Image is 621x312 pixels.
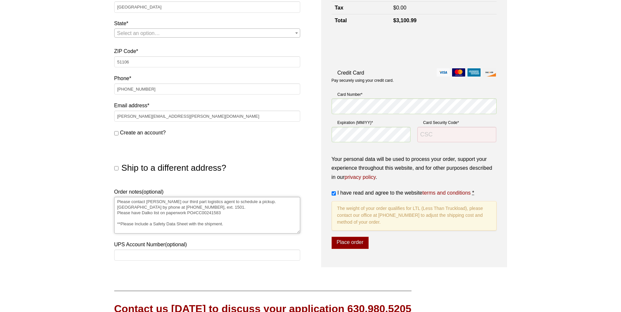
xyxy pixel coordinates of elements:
[332,89,497,148] fieldset: Payment Info
[114,28,300,38] span: State
[332,155,497,182] p: Your personal data will be used to process your order, support your experience throughout this we...
[332,68,497,77] label: Credit Card
[142,189,164,195] span: (optional)
[114,74,300,83] label: Phone
[437,68,450,77] img: visa
[393,18,396,23] span: $
[332,201,497,231] p: The weight of your order qualifies for LTL (Less Than Truckload), please contact our office at [P...
[332,78,497,83] p: Pay securely using your credit card.
[332,191,336,196] input: I have read and agree to the websiteterms and conditions *
[452,68,465,77] img: mastercard
[332,34,431,60] iframe: reCAPTCHA
[332,237,369,249] button: Place order
[472,190,474,196] abbr: required
[417,127,497,143] input: CSC
[345,174,376,180] a: privacy policy
[417,119,497,126] label: Card Security Code
[114,131,119,135] input: Create an account?
[117,30,160,36] span: Select an option…
[114,101,300,110] label: Email address
[332,91,497,98] label: Card Number
[332,119,411,126] label: Expiration (MM/YY)
[165,242,187,247] span: (optional)
[393,5,406,10] bdi: 0.00
[120,130,166,135] span: Create an account?
[393,5,396,10] span: $
[114,240,300,249] label: UPS Account Number
[332,14,390,27] th: Total
[338,190,471,196] span: I have read and agree to the website
[114,187,300,196] label: Order notes
[114,19,300,28] label: State
[332,2,390,14] th: Tax
[393,18,416,23] bdi: 3,100.99
[114,47,300,56] label: ZIP Code
[483,68,496,77] img: discover
[121,163,226,173] span: Ship to a different address?
[422,190,471,196] a: terms and conditions
[467,68,481,77] img: amex
[114,166,119,170] input: Ship to a different address?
